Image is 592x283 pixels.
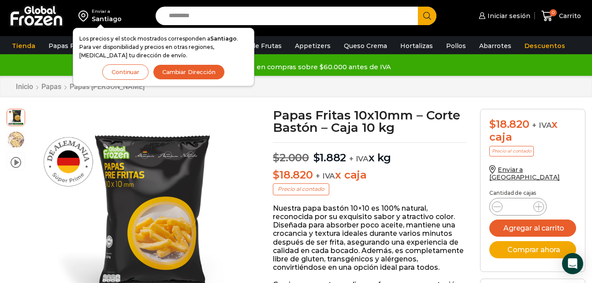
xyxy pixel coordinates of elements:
[532,121,551,130] span: + IVA
[489,220,576,237] button: Agregar al carrito
[273,142,467,164] p: x kg
[489,146,534,156] p: Precio al contado
[442,37,470,54] a: Pollos
[227,37,286,54] a: Pulpa de Frutas
[557,11,581,20] span: Carrito
[102,64,149,80] button: Continuar
[273,169,467,182] p: x caja
[273,168,313,181] bdi: 18.820
[489,166,560,181] a: Enviar a [GEOGRAPHIC_DATA]
[210,35,237,42] strong: Santiago
[475,37,516,54] a: Abarrotes
[489,118,496,130] span: $
[489,190,576,196] p: Cantidad de cajas
[273,183,329,195] p: Precio al contado
[69,82,145,91] a: Papas [PERSON_NAME]
[44,37,93,54] a: Papas Fritas
[485,11,530,20] span: Iniciar sesión
[7,108,25,126] span: 10×10
[316,171,335,180] span: + IVA
[489,118,529,130] bdi: 18.820
[539,6,583,26] a: 0 Carrito
[290,37,335,54] a: Appetizers
[273,109,467,134] h1: Papas Fritas 10x10mm – Corte Bastón – Caja 10 kg
[313,151,320,164] span: $
[550,9,557,16] span: 0
[78,8,92,23] img: address-field-icon.svg
[273,204,467,272] p: Nuestra papa bastón 10×10 es 100% natural, reconocida por su exquisito sabor y atractivo color. D...
[396,37,437,54] a: Hortalizas
[520,37,570,54] a: Descuentos
[79,34,248,60] p: Los precios y el stock mostrados corresponden a . Para ver disponibilidad y precios en otras regi...
[418,7,436,25] button: Search button
[273,168,279,181] span: $
[510,201,526,213] input: Product quantity
[349,154,369,163] span: + IVA
[15,82,34,91] a: Inicio
[562,253,583,274] div: Open Intercom Messenger
[7,37,40,54] a: Tienda
[41,82,62,91] a: Papas
[339,37,391,54] a: Queso Crema
[7,131,25,149] span: 10×10
[273,151,279,164] span: $
[153,64,225,80] button: Cambiar Dirección
[313,151,346,164] bdi: 1.882
[92,15,122,23] div: Santiago
[273,151,309,164] bdi: 2.000
[477,7,530,25] a: Iniciar sesión
[15,82,145,91] nav: Breadcrumb
[92,8,122,15] div: Enviar a
[489,241,576,258] button: Comprar ahora
[489,118,576,144] div: x caja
